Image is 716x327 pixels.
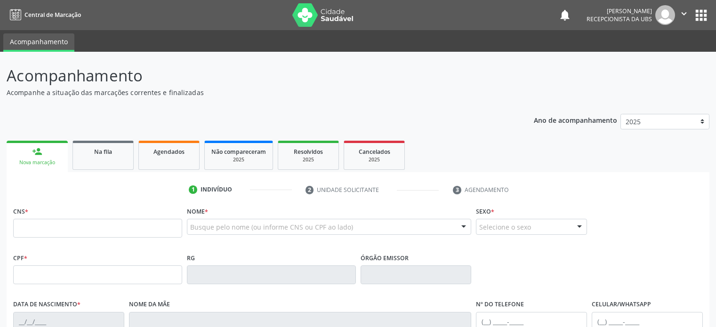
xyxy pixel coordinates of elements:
[675,5,693,25] button: 
[587,15,652,23] span: Recepcionista da UBS
[587,7,652,15] div: [PERSON_NAME]
[285,156,332,163] div: 2025
[679,8,689,19] i: 
[187,204,208,219] label: Nome
[693,7,709,24] button: apps
[211,156,266,163] div: 2025
[361,251,409,265] label: Órgão emissor
[211,148,266,156] span: Não compareceram
[7,88,499,97] p: Acompanhe a situação das marcações correntes e finalizadas
[655,5,675,25] img: img
[187,251,195,265] label: RG
[13,204,28,219] label: CNS
[190,222,353,232] span: Busque pelo nome (ou informe CNS ou CPF ao lado)
[24,11,81,19] span: Central de Marcação
[153,148,185,156] span: Agendados
[32,146,42,157] div: person_add
[201,185,232,194] div: Indivíduo
[189,185,197,194] div: 1
[13,297,80,312] label: Data de nascimento
[359,148,390,156] span: Cancelados
[351,156,398,163] div: 2025
[558,8,571,22] button: notifications
[13,251,27,265] label: CPF
[7,7,81,23] a: Central de Marcação
[476,297,524,312] label: Nº do Telefone
[479,222,531,232] span: Selecione o sexo
[129,297,170,312] label: Nome da mãe
[534,114,617,126] p: Ano de acompanhamento
[3,33,74,52] a: Acompanhamento
[7,64,499,88] p: Acompanhamento
[294,148,323,156] span: Resolvidos
[476,204,494,219] label: Sexo
[94,148,112,156] span: Na fila
[13,159,61,166] div: Nova marcação
[592,297,651,312] label: Celular/WhatsApp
